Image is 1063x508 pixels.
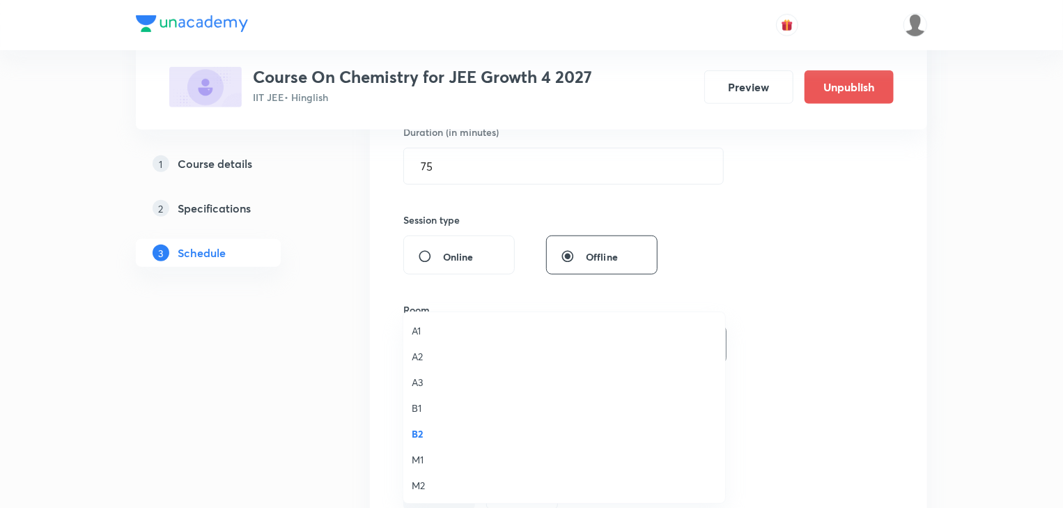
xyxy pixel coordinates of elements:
span: B2 [412,426,717,441]
span: M1 [412,452,717,467]
span: M2 [412,478,717,493]
span: B1 [412,401,717,415]
span: A1 [412,323,717,338]
span: A2 [412,349,717,364]
span: A3 [412,375,717,390]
